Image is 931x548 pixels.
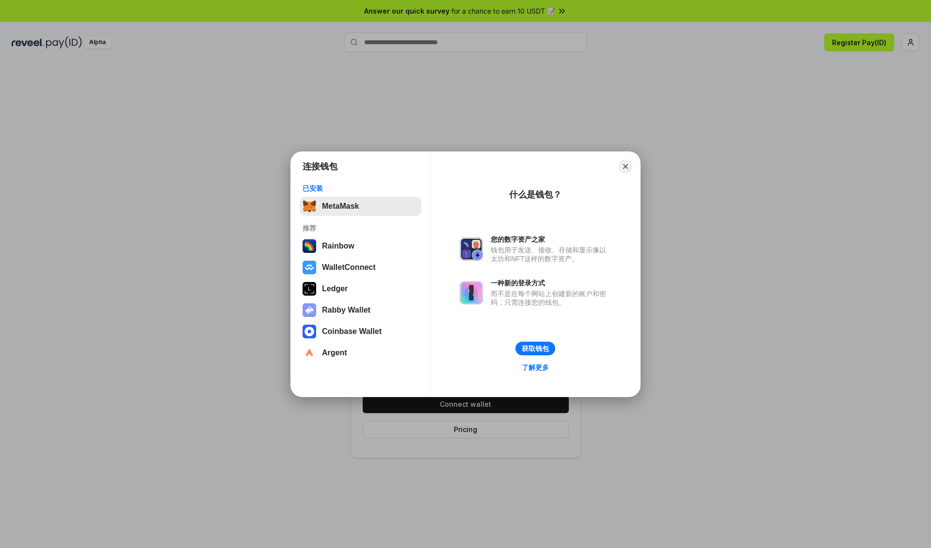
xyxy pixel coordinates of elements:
[491,289,611,307] div: 而不是在每个网站上创建新的账户和密码，只需连接您的钱包。
[322,284,348,293] div: Ledger
[303,282,316,296] img: svg+xml,%3Csvg%20xmlns%3D%22http%3A%2F%2Fwww.w3.org%2F2000%2Fsvg%22%20width%3D%2228%22%20height%3...
[303,184,418,193] div: 已安装
[509,189,562,200] div: 什么是钱包？
[303,199,316,213] img: svg+xml,%3Csvg%20fill%3D%22none%22%20height%3D%2233%22%20viewBox%3D%220%200%2035%2033%22%20width%...
[303,239,316,253] img: svg+xml,%3Csvg%20width%3D%22120%22%20height%3D%22120%22%20viewBox%3D%220%200%20120%20120%22%20fil...
[522,344,549,353] div: 获取钱包
[491,279,611,287] div: 一种新的登录方式
[322,263,376,272] div: WalletConnect
[303,303,316,317] img: svg+xml,%3Csvg%20xmlns%3D%22http%3A%2F%2Fwww.w3.org%2F2000%2Fsvg%22%20fill%3D%22none%22%20viewBox...
[619,160,632,173] button: Close
[491,235,611,244] div: 您的数字资产之家
[303,346,316,360] img: svg+xml,%3Csvg%20width%3D%2228%22%20height%3D%2228%22%20viewBox%3D%220%200%2028%2028%22%20fill%3D...
[322,306,370,315] div: Rabby Wallet
[303,161,337,172] h1: 连接钱包
[300,197,421,216] button: MetaMask
[300,279,421,299] button: Ledger
[303,261,316,274] img: svg+xml,%3Csvg%20width%3D%2228%22%20height%3D%2228%22%20viewBox%3D%220%200%2028%2028%22%20fill%3D...
[300,258,421,277] button: WalletConnect
[322,202,359,211] div: MetaMask
[322,349,347,357] div: Argent
[491,246,611,263] div: 钱包用于发送、接收、存储和显示像以太坊和NFT这样的数字资产。
[460,237,483,261] img: svg+xml,%3Csvg%20xmlns%3D%22http%3A%2F%2Fwww.w3.org%2F2000%2Fsvg%22%20fill%3D%22none%22%20viewBox...
[515,342,555,355] button: 获取钱包
[300,343,421,363] button: Argent
[516,361,555,374] a: 了解更多
[303,325,316,338] img: svg+xml,%3Csvg%20width%3D%2228%22%20height%3D%2228%22%20viewBox%3D%220%200%2028%2028%22%20fill%3D...
[300,236,421,256] button: Rainbow
[460,281,483,304] img: svg+xml,%3Csvg%20xmlns%3D%22http%3A%2F%2Fwww.w3.org%2F2000%2Fsvg%22%20fill%3D%22none%22%20viewBox...
[300,300,421,320] button: Rabby Wallet
[322,327,382,336] div: Coinbase Wallet
[303,224,418,232] div: 推荐
[522,363,549,372] div: 了解更多
[300,322,421,341] button: Coinbase Wallet
[322,242,354,250] div: Rainbow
